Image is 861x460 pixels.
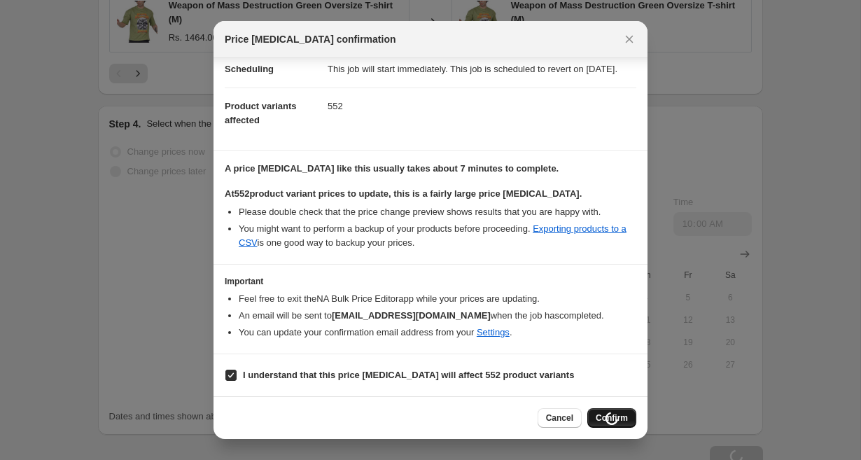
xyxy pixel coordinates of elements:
[328,88,636,125] dd: 552
[239,223,626,248] a: Exporting products to a CSV
[239,205,636,219] li: Please double check that the price change preview shows results that you are happy with.
[243,370,574,380] b: I understand that this price [MEDICAL_DATA] will affect 552 product variants
[225,64,274,74] span: Scheduling
[239,326,636,340] li: You can update your confirmation email address from your .
[225,188,582,199] b: At 552 product variant prices to update, this is a fairly large price [MEDICAL_DATA].
[225,101,297,125] span: Product variants affected
[239,292,636,306] li: Feel free to exit the NA Bulk Price Editor app while your prices are updating.
[332,310,491,321] b: [EMAIL_ADDRESS][DOMAIN_NAME]
[225,163,559,174] b: A price [MEDICAL_DATA] like this usually takes about 7 minutes to complete.
[239,222,636,250] li: You might want to perform a backup of your products before proceeding. is one good way to backup ...
[477,327,510,337] a: Settings
[239,309,636,323] li: An email will be sent to when the job has completed .
[546,412,573,424] span: Cancel
[225,32,396,46] span: Price [MEDICAL_DATA] confirmation
[225,276,636,287] h3: Important
[619,29,639,49] button: Close
[538,408,582,428] button: Cancel
[328,50,636,88] dd: This job will start immediately. This job is scheduled to revert on [DATE].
